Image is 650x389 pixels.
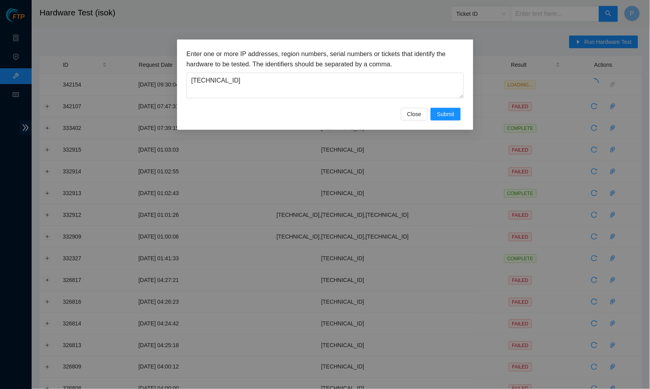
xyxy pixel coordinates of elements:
[401,108,428,120] button: Close
[407,110,421,118] span: Close
[187,73,464,98] textarea: [TECHNICAL_ID]
[431,108,461,120] button: Submit
[187,49,464,69] h3: Enter one or more IP addresses, region numbers, serial numbers or tickets that identify the hardw...
[437,110,454,118] span: Submit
